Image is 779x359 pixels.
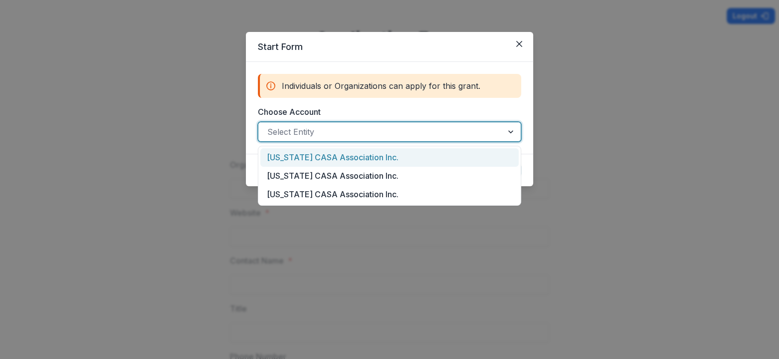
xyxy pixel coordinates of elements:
div: Individuals or Organizations can apply for this grant. [258,74,521,98]
div: [US_STATE] CASA Association Inc. [260,148,519,167]
header: Start Form [246,32,533,62]
button: Close [511,36,527,52]
label: Choose Account [258,106,515,118]
div: [US_STATE] CASA Association Inc. [260,167,519,185]
div: [US_STATE] CASA Association Inc. [260,185,519,203]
